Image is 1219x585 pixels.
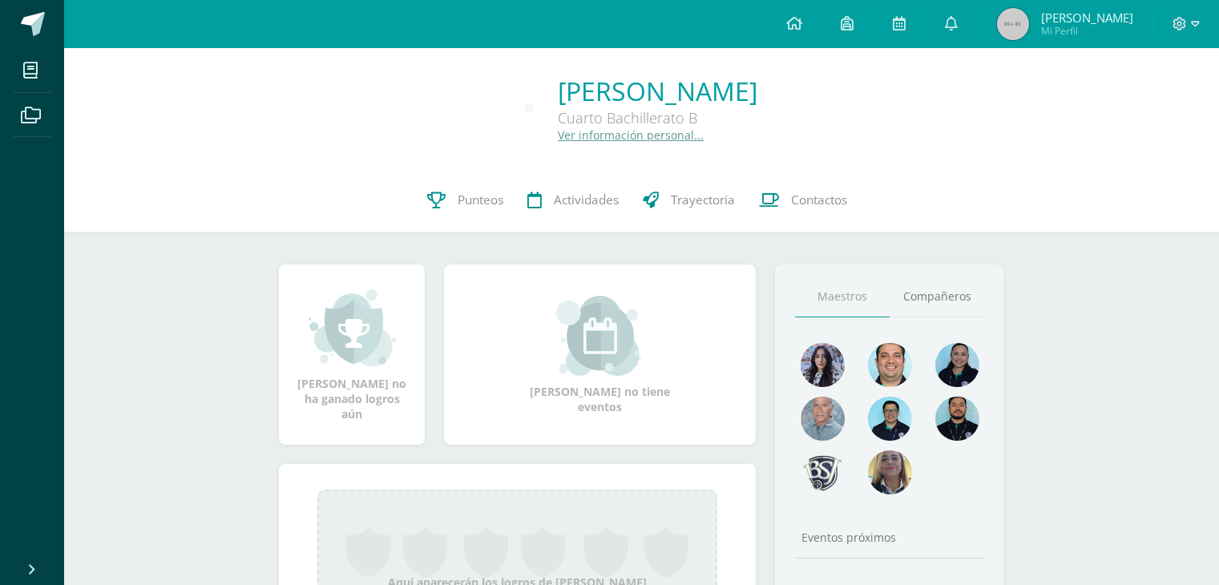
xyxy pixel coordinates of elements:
span: Punteos [458,192,503,208]
span: Contactos [791,192,847,208]
span: [PERSON_NAME] [1041,10,1133,26]
img: event_small.png [556,296,644,376]
a: [PERSON_NAME] [558,74,757,108]
img: 55ac31a88a72e045f87d4a648e08ca4b.png [801,397,845,441]
span: Trayectoria [671,192,735,208]
a: Trayectoria [631,168,747,232]
img: 2207c9b573316a41e74c87832a091651.png [935,397,979,441]
img: d483e71d4e13296e0ce68ead86aec0b8.png [801,450,845,494]
a: Punteos [415,168,515,232]
span: Mi Perfil [1041,24,1133,38]
img: 31702bfb268df95f55e840c80866a926.png [801,343,845,387]
div: Eventos próximos [795,530,984,545]
img: 4fefb2d4df6ade25d47ae1f03d061a50.png [935,343,979,387]
span: Actividades [554,192,619,208]
img: achievement_small.png [309,288,396,368]
div: [PERSON_NAME] no ha ganado logros aún [295,288,409,422]
img: 677c00e80b79b0324b531866cf3fa47b.png [868,343,912,387]
a: Contactos [747,168,859,232]
a: Ver información personal... [558,127,704,143]
div: Cuarto Bachillerato B [558,108,757,127]
a: Maestros [795,276,890,317]
img: d220431ed6a2715784848fdc026b3719.png [868,397,912,441]
a: Actividades [515,168,631,232]
img: 45x45 [997,8,1029,40]
a: Compañeros [890,276,984,317]
img: aa9857ee84d8eb936f6c1e33e7ea3df6.png [868,450,912,494]
div: [PERSON_NAME] no tiene eventos [520,296,680,414]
